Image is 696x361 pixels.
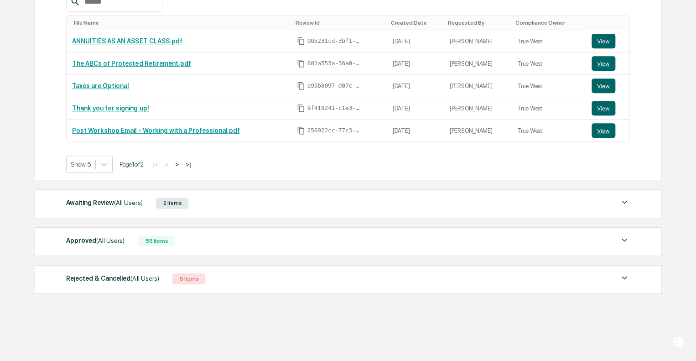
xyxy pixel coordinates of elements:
[592,78,615,93] button: View
[72,105,149,112] a: Thank you for signing up!
[66,235,125,246] div: Approved
[448,20,508,26] div: Toggle SortBy
[91,155,110,162] span: Pylon
[72,127,239,134] a: Post Workshop Email - Working with a Professional.pdf
[96,237,125,244] span: (All Users)
[512,30,586,52] td: True West
[66,197,142,209] div: Awaiting Review
[72,60,191,67] a: The ABCs of Protected Retirement.pdf
[444,75,512,97] td: [PERSON_NAME]
[444,120,512,141] td: [PERSON_NAME]
[387,120,444,141] td: [DATE]
[512,75,586,97] td: True West
[444,97,512,120] td: [PERSON_NAME]
[307,82,362,89] span: a95b8097-d07c-4bbc-8bc9-c6666d58090a
[391,20,441,26] div: Toggle SortBy
[295,20,383,26] div: Toggle SortBy
[307,37,362,45] span: 085231cd-3bf1-49cd-8edf-8e5c63198b44
[387,52,444,75] td: [DATE]
[444,30,512,52] td: [PERSON_NAME]
[130,275,159,282] span: (All Users)
[592,56,615,71] button: View
[512,120,586,141] td: True West
[162,161,171,168] button: <
[387,97,444,120] td: [DATE]
[515,20,582,26] div: Toggle SortBy
[72,37,182,45] a: ANNUITIES AS AN ASSET CLASS.pdf
[592,34,615,48] button: View
[619,272,630,283] img: caret
[592,123,624,138] a: View
[667,331,691,356] iframe: Open customer support
[512,52,586,75] td: True West
[183,161,193,168] button: >|
[138,235,175,246] div: 55 Items
[297,104,305,112] span: Copy Id
[592,123,615,138] button: View
[74,20,288,26] div: Toggle SortBy
[172,161,182,168] button: >
[119,161,143,168] span: Page 1 of 2
[307,60,362,67] span: 681a553a-36a0-440c-bc71-c511afe4472e
[592,56,624,71] a: View
[444,52,512,75] td: [PERSON_NAME]
[297,126,305,135] span: Copy Id
[592,101,624,115] a: View
[297,59,305,68] span: Copy Id
[592,78,624,93] a: View
[297,37,305,45] span: Copy Id
[307,127,362,134] span: 256922cc-77c3-4945-a205-11fcfdbfd03b
[114,199,142,206] span: (All Users)
[512,97,586,120] td: True West
[172,273,205,284] div: 5 Items
[387,75,444,97] td: [DATE]
[593,20,626,26] div: Toggle SortBy
[619,197,630,208] img: caret
[156,198,188,209] div: 2 Items
[72,82,129,89] a: Taxes are Optional
[592,34,624,48] a: View
[66,272,159,284] div: Rejected & Cancelled
[619,235,630,246] img: caret
[64,154,110,162] a: Powered byPylon
[387,30,444,52] td: [DATE]
[297,82,305,90] span: Copy Id
[150,161,161,168] button: |<
[307,105,362,112] span: 9f419241-c1e3-49c2-997d-d46bd0652bc5
[592,101,615,115] button: View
